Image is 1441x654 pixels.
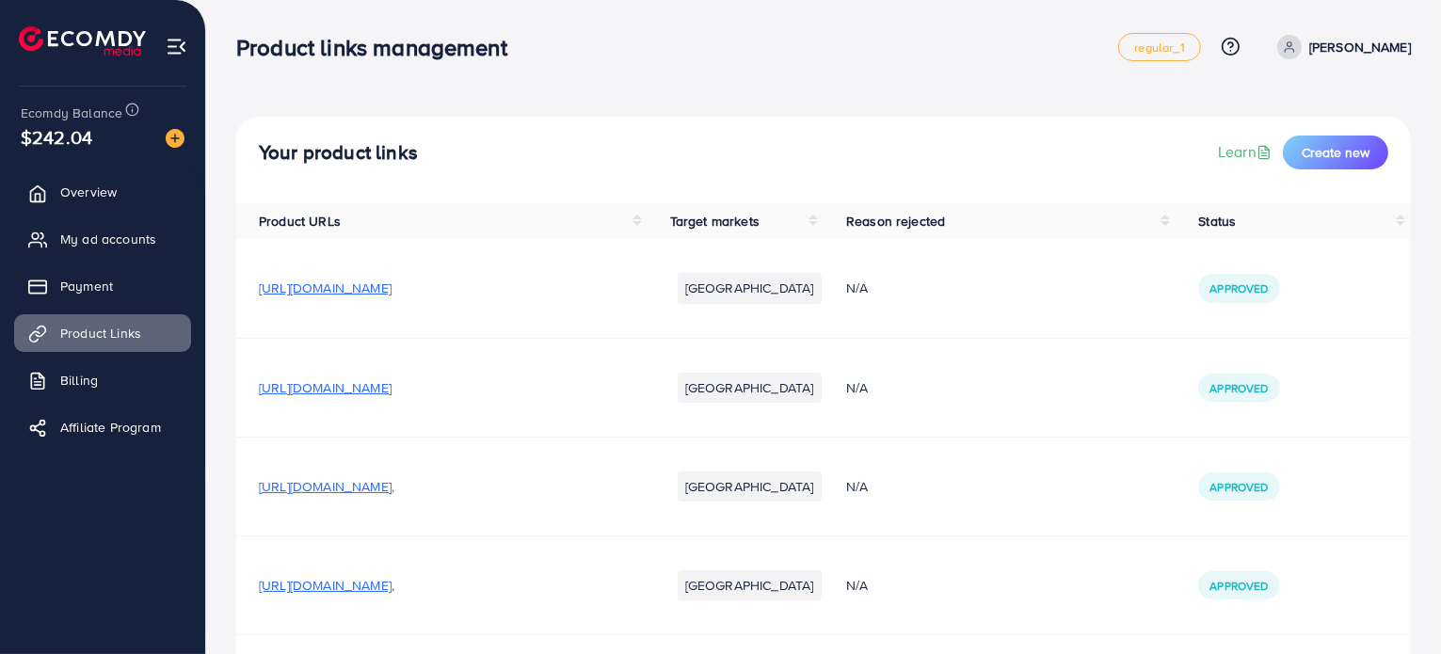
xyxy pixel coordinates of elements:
[1309,36,1411,58] p: [PERSON_NAME]
[1209,380,1268,396] span: Approved
[1209,578,1268,594] span: Approved
[1134,41,1184,54] span: regular_1
[1302,143,1369,162] span: Create new
[21,123,92,151] span: $242.04
[60,277,113,295] span: Payment
[846,477,868,496] span: N/A
[670,212,760,231] span: Target markets
[60,230,156,248] span: My ad accounts
[14,408,191,446] a: Affiliate Program
[166,129,184,148] img: image
[1218,141,1275,163] a: Learn
[1198,212,1236,231] span: Status
[60,371,98,390] span: Billing
[259,576,394,595] span: [URL][DOMAIN_NAME],
[166,36,187,57] img: menu
[678,570,822,600] li: [GEOGRAPHIC_DATA]
[678,273,822,303] li: [GEOGRAPHIC_DATA]
[1283,136,1388,169] button: Create new
[1209,479,1268,495] span: Approved
[846,576,868,595] span: N/A
[14,361,191,399] a: Billing
[60,418,161,437] span: Affiliate Program
[14,267,191,305] a: Payment
[678,471,822,502] li: [GEOGRAPHIC_DATA]
[846,279,868,297] span: N/A
[60,183,117,201] span: Overview
[19,26,146,56] img: logo
[14,314,191,352] a: Product Links
[259,212,341,231] span: Product URLs
[21,104,122,122] span: Ecomdy Balance
[259,378,392,397] span: [URL][DOMAIN_NAME]
[259,279,392,297] span: [URL][DOMAIN_NAME]
[259,141,418,165] h4: Your product links
[1209,280,1268,296] span: Approved
[14,220,191,258] a: My ad accounts
[259,477,394,496] span: [URL][DOMAIN_NAME],
[60,324,141,343] span: Product Links
[1118,33,1200,61] a: regular_1
[678,373,822,403] li: [GEOGRAPHIC_DATA]
[846,378,868,397] span: N/A
[236,34,522,61] h3: Product links management
[14,173,191,211] a: Overview
[1270,35,1411,59] a: [PERSON_NAME]
[1361,569,1427,640] iframe: Chat
[846,212,945,231] span: Reason rejected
